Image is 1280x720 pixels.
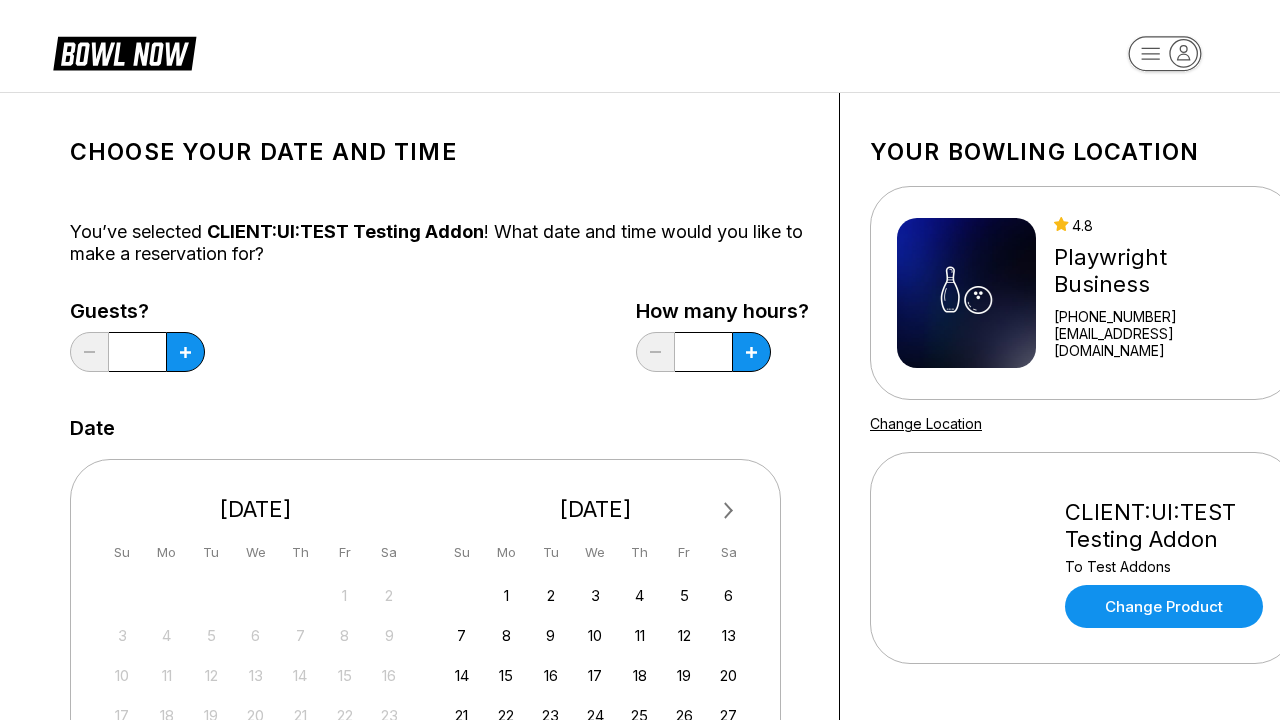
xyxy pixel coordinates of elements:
div: Not available Thursday, August 14th, 2025 [287,662,314,689]
div: Not available Friday, August 15th, 2025 [331,662,358,689]
div: Choose Friday, September 12th, 2025 [671,622,698,649]
div: Choose Tuesday, September 2nd, 2025 [537,582,564,609]
div: Choose Wednesday, September 10th, 2025 [582,622,609,649]
img: CLIENT:UI:TEST Testing Addon [897,483,1047,633]
a: Change Location [870,415,982,432]
div: To Test Addons [1065,558,1268,575]
div: Not available Saturday, August 16th, 2025 [376,662,403,689]
div: Sa [376,539,403,566]
div: Choose Thursday, September 11th, 2025 [626,622,653,649]
div: Not available Sunday, August 3rd, 2025 [109,622,136,649]
div: Fr [331,539,358,566]
div: Tu [198,539,225,566]
div: Choose Tuesday, September 9th, 2025 [537,622,564,649]
div: Playwright Business [1054,244,1268,298]
div: Choose Monday, September 8th, 2025 [493,622,520,649]
div: Not available Tuesday, August 12th, 2025 [198,662,225,689]
div: Choose Saturday, September 13th, 2025 [715,622,742,649]
div: Not available Saturday, August 9th, 2025 [376,622,403,649]
div: Not available Saturday, August 2nd, 2025 [376,582,403,609]
div: Choose Saturday, September 6th, 2025 [715,582,742,609]
div: Mo [493,539,520,566]
a: Change Product [1065,585,1263,628]
div: [DATE] [101,496,411,523]
div: Su [109,539,136,566]
div: Not available Sunday, August 10th, 2025 [109,662,136,689]
label: Guests? [70,300,205,322]
div: 4.8 [1054,217,1268,234]
div: We [582,539,609,566]
div: [PHONE_NUMBER] [1054,308,1268,325]
div: Choose Saturday, September 20th, 2025 [715,662,742,689]
label: How many hours? [636,300,809,322]
span: CLIENT:UI:TEST Testing Addon [207,221,484,242]
div: Not available Monday, August 11th, 2025 [153,662,180,689]
div: Choose Wednesday, September 17th, 2025 [582,662,609,689]
div: Not available Tuesday, August 5th, 2025 [198,622,225,649]
div: Choose Thursday, September 4th, 2025 [626,582,653,609]
div: Choose Tuesday, September 16th, 2025 [537,662,564,689]
div: Not available Wednesday, August 13th, 2025 [242,662,269,689]
div: Th [626,539,653,566]
div: Choose Monday, September 1st, 2025 [493,582,520,609]
div: Choose Wednesday, September 3rd, 2025 [582,582,609,609]
div: Choose Monday, September 15th, 2025 [493,662,520,689]
div: [DATE] [441,496,751,523]
div: Not available Friday, August 8th, 2025 [331,622,358,649]
div: Choose Friday, September 5th, 2025 [671,582,698,609]
div: Not available Monday, August 4th, 2025 [153,622,180,649]
div: Choose Sunday, September 7th, 2025 [448,622,475,649]
button: Next Month [713,495,745,527]
div: Choose Thursday, September 18th, 2025 [626,662,653,689]
div: We [242,539,269,566]
div: Not available Thursday, August 7th, 2025 [287,622,314,649]
div: Tu [537,539,564,566]
div: Not available Friday, August 1st, 2025 [331,582,358,609]
div: Mo [153,539,180,566]
div: CLIENT:UI:TEST Testing Addon [1065,499,1268,553]
div: Not available Wednesday, August 6th, 2025 [242,622,269,649]
a: [EMAIL_ADDRESS][DOMAIN_NAME] [1054,325,1268,359]
div: Fr [671,539,698,566]
div: Su [448,539,475,566]
div: Choose Friday, September 19th, 2025 [671,662,698,689]
div: Th [287,539,314,566]
div: You’ve selected ! What date and time would you like to make a reservation for? [70,221,809,265]
label: Date [70,417,115,439]
div: Sa [715,539,742,566]
h1: Choose your Date and time [70,138,809,166]
img: Playwright Business [897,218,1036,368]
div: Choose Sunday, September 14th, 2025 [448,662,475,689]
